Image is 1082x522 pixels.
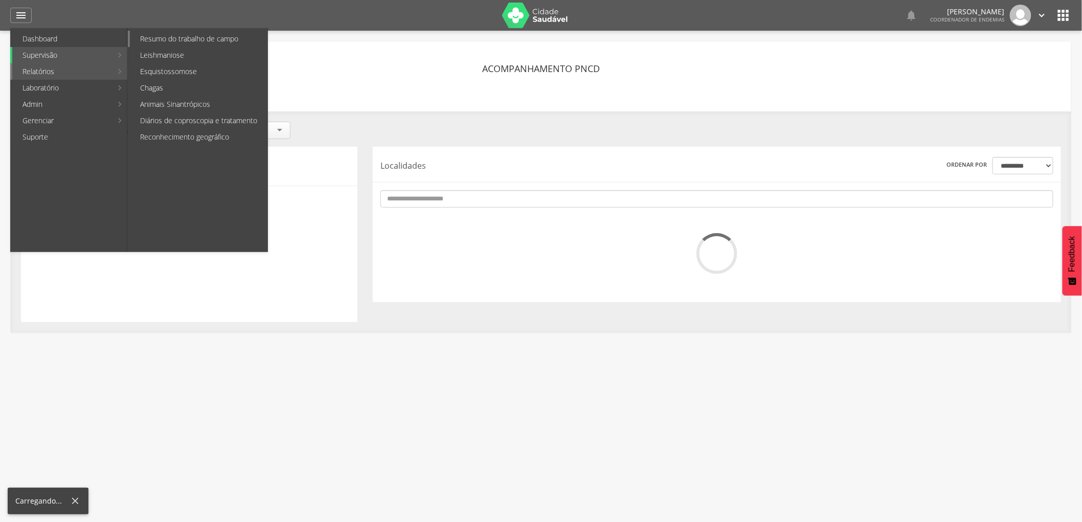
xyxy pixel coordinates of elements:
[15,9,27,21] i: 
[931,8,1005,15] p: [PERSON_NAME]
[12,47,112,63] a: Supervisão
[947,161,987,169] label: Ordenar por
[12,112,112,129] a: Gerenciar
[12,31,127,47] a: Dashboard
[12,80,112,96] a: Laboratório
[906,9,918,21] i: 
[130,31,267,47] a: Resumo do trabalho de campo
[10,8,32,23] a: 
[1063,226,1082,296] button: Feedback - Mostrar pesquisa
[130,80,267,96] a: Chagas
[906,5,918,26] a: 
[12,96,112,112] a: Admin
[130,129,267,145] a: Reconhecimento geográfico
[130,47,267,63] a: Leishmaniose
[482,59,600,78] header: Acompanhamento PNCD
[931,16,1005,23] span: Coordenador de Endemias
[12,129,127,145] a: Suporte
[130,112,267,129] a: Diários de coproscopia e tratamento
[1068,236,1077,272] span: Feedback
[1036,10,1048,21] i: 
[12,63,112,80] a: Relatórios
[1036,5,1048,26] a: 
[380,160,686,172] p: Localidades
[1055,7,1072,24] i: 
[130,63,267,80] a: Esquistossomose
[130,96,267,112] a: Animais Sinantrópicos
